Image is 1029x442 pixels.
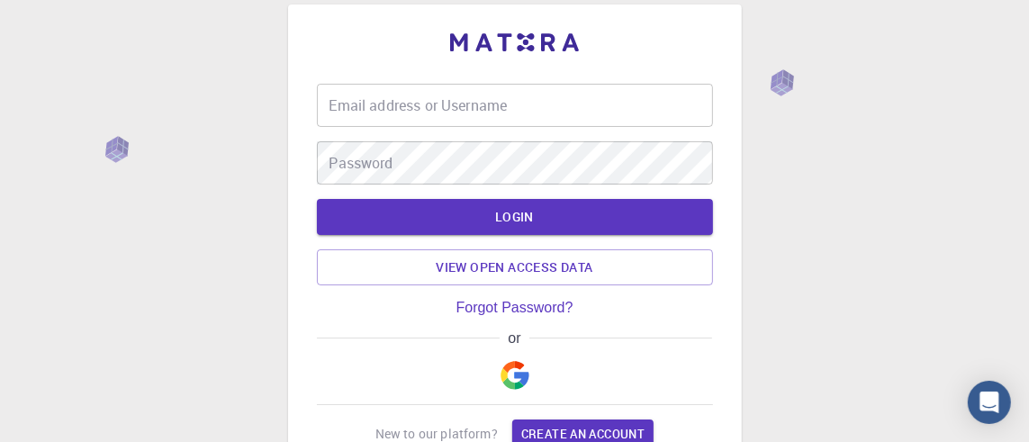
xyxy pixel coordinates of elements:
[500,330,529,347] span: or
[456,300,573,316] a: Forgot Password?
[317,199,713,235] button: LOGIN
[317,249,713,285] a: View open access data
[501,361,529,390] img: Google
[968,381,1011,424] div: Open Intercom Messenger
